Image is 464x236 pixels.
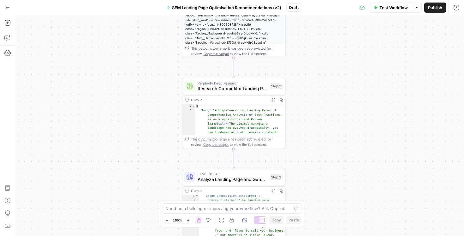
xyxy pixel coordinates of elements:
[289,5,299,10] span: Draft
[270,174,283,180] div: Step 3
[172,4,281,11] span: SEM Landing Page Optimisation Recommendations (v2)
[198,176,267,183] span: Analyze Landing Page and Generate Recommendations
[286,216,301,224] button: Paste
[269,216,283,224] button: Copy
[198,171,267,177] span: LLM · GPT-4.1
[191,104,195,109] span: Toggle code folding, rows 1 through 3
[163,3,285,13] button: SEM Landing Page Optimisation Recommendations (v2)
[370,3,412,13] button: Test Workflow
[233,58,235,77] g: Edge from step_1 to step_2
[191,46,283,56] div: This output is too large & has been abbreviated for review. to view the full content.
[182,78,286,149] div: Perplexity Deep ResearchResearch Competitor Landing PagesStep 2Output{ "body":"# High-Converting ...
[271,217,281,223] span: Copy
[428,4,442,11] span: Publish
[198,80,267,86] span: Perplexity Deep Research
[424,3,446,13] button: Publish
[182,194,199,198] div: 2
[289,217,299,223] span: Paste
[191,137,283,147] div: This output is too large & has been abbreviated for review. to view the full content.
[203,52,229,56] span: Copy the output
[191,188,267,194] div: Output
[195,194,199,198] span: Toggle code folding, rows 2 through 22
[198,85,267,92] span: Research Competitor Landing Pages
[379,4,408,11] span: Test Workflow
[233,149,235,168] g: Edge from step_2 to step_3
[182,104,195,109] div: 1
[173,218,182,223] span: 106%
[270,83,283,89] div: Step 2
[203,143,229,147] span: Copy the output
[191,97,267,102] div: Output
